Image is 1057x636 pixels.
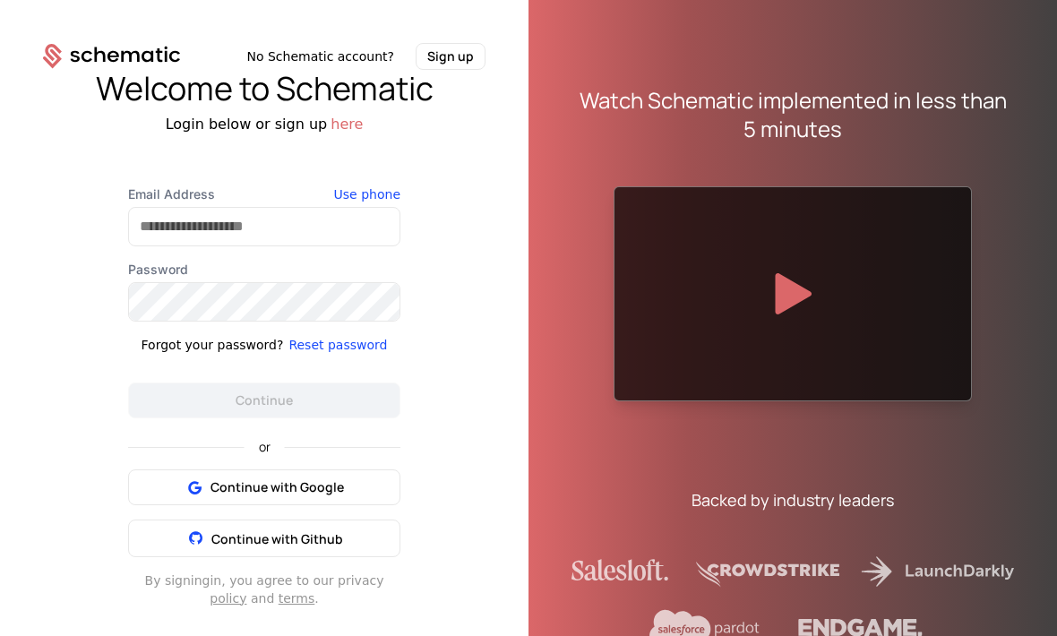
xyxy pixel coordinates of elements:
[331,114,363,135] button: here
[288,336,387,354] button: Reset password
[142,336,284,354] div: Forgot your password?
[128,572,400,607] div: By signing in , you agree to our privacy and .
[245,441,285,453] span: or
[571,86,1014,143] div: Watch Schematic implemented in less than 5 minutes
[211,478,344,496] span: Continue with Google
[128,261,400,279] label: Password
[128,469,400,505] button: Continue with Google
[128,520,400,557] button: Continue with Github
[210,591,246,606] a: policy
[334,185,400,203] button: Use phone
[692,487,894,512] div: Backed by industry leaders
[279,591,315,606] a: terms
[128,185,400,203] label: Email Address
[416,43,486,70] button: Sign up
[211,530,343,547] span: Continue with Github
[246,47,394,65] span: No Schematic account?
[128,382,400,418] button: Continue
